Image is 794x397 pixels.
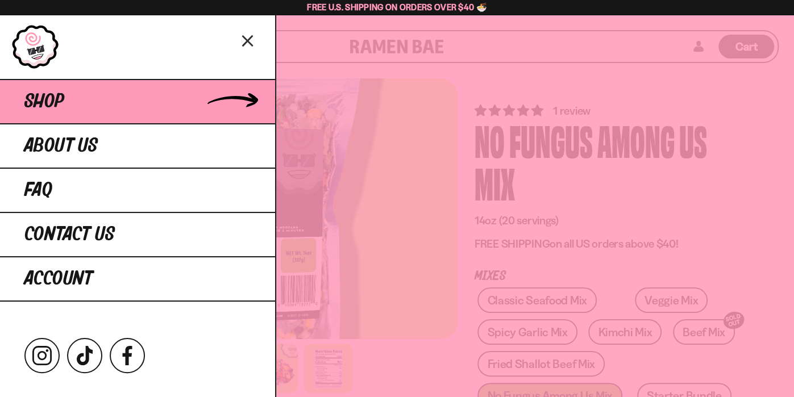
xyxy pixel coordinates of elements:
[238,30,258,50] button: Close menu
[24,224,115,245] span: Contact Us
[307,2,487,12] span: Free U.S. Shipping on Orders over $40 🍜
[24,91,64,112] span: Shop
[24,180,52,200] span: FAQ
[24,136,98,156] span: About Us
[24,269,93,289] span: Account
